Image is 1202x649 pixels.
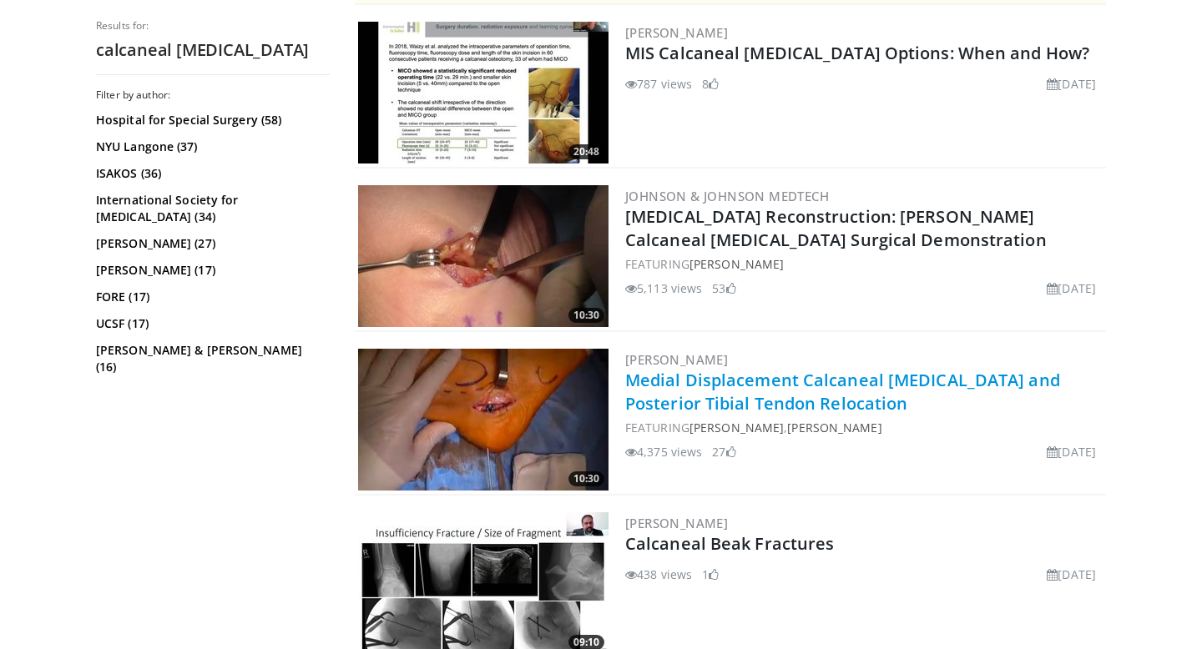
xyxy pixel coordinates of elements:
a: [PERSON_NAME] [689,420,784,435]
img: 1c872908-2b84-454e-9fca-b7116b05f073.300x170_q85_crop-smart_upscale.jpg [358,22,609,164]
li: 1 [702,566,719,583]
img: 5e9ca9e5-f132-48c0-a499-27e1b81ad869.300x170_q85_crop-smart_upscale.jpg [358,349,609,491]
li: 27 [712,443,735,460]
li: 4,375 views [625,443,702,460]
a: [MEDICAL_DATA] Reconstruction: [PERSON_NAME] Calcaneal [MEDICAL_DATA] Surgical Demonstration [625,205,1047,251]
li: [DATE] [1047,75,1096,93]
a: [PERSON_NAME] (27) [96,235,326,252]
li: [DATE] [1047,443,1096,460]
a: [PERSON_NAME] (17) [96,262,326,279]
a: MIS Calcaneal [MEDICAL_DATA] Options: When and How? [625,42,1089,64]
li: 8 [702,75,719,93]
a: Hospital for Special Surgery (58) [96,112,326,128]
a: 20:48 [358,22,609,164]
li: 438 views [625,566,692,583]
div: FEATURING , [625,419,1103,436]
h2: calcaneal [MEDICAL_DATA] [96,39,330,61]
li: 5,113 views [625,279,702,297]
a: NYU Langone (37) [96,138,326,155]
span: 10:30 [568,471,604,486]
a: [PERSON_NAME] [625,515,728,531]
a: FORE (17) [96,289,326,305]
a: ISAKOS (36) [96,165,326,182]
p: Results for: [96,19,330,33]
a: [PERSON_NAME] [625,24,728,41]
span: 20:48 [568,144,604,159]
a: [PERSON_NAME] & [PERSON_NAME] (16) [96,342,326,375]
a: Johnson & Johnson MedTech [625,188,829,204]
a: 10:30 [358,185,609,327]
li: 787 views [625,75,692,93]
div: FEATURING [625,255,1103,273]
li: [DATE] [1047,566,1096,583]
a: [PERSON_NAME] [625,351,728,368]
a: UCSF (17) [96,315,326,332]
a: 10:30 [358,349,609,491]
a: [PERSON_NAME] [689,256,784,272]
li: 53 [712,279,735,297]
a: Medial Displacement Calcaneal [MEDICAL_DATA] and Posterior Tibial Tendon Relocation [625,369,1060,415]
span: 10:30 [568,308,604,323]
a: International Society for [MEDICAL_DATA] (34) [96,192,326,225]
li: [DATE] [1047,279,1096,297]
h3: Filter by author: [96,88,330,102]
a: Calcaneal Beak Fractures [625,532,834,555]
img: 80ad437c-7ccf-4354-94af-0190d3bdec88.300x170_q85_crop-smart_upscale.jpg [358,185,609,327]
a: [PERSON_NAME] [787,420,881,435]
